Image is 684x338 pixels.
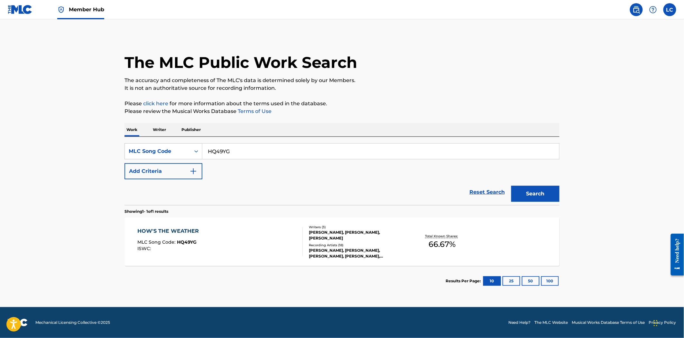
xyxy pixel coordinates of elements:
[535,320,568,325] a: The MLC Website
[429,239,456,250] span: 66.67 %
[138,227,202,235] div: HOW'S THE WEATHER
[35,320,110,325] span: Mechanical Licensing Collective © 2025
[647,3,660,16] div: Help
[663,3,676,16] div: User Menu
[143,100,168,107] a: click here
[57,6,65,14] img: Top Rightsholder
[309,230,406,241] div: [PERSON_NAME], [PERSON_NAME], [PERSON_NAME]
[125,143,559,205] form: Search Form
[8,319,28,326] img: logo
[649,320,676,325] a: Privacy Policy
[69,6,104,13] span: Member Hub
[125,84,559,92] p: It is not an authoritative source for recording information.
[666,229,684,281] iframe: Resource Center
[8,5,32,14] img: MLC Logo
[309,225,406,230] div: Writers ( 3 )
[466,185,508,199] a: Reset Search
[511,186,559,202] button: Search
[522,276,540,286] button: 50
[503,276,520,286] button: 25
[129,147,187,155] div: MLC Song Code
[125,163,202,179] button: Add Criteria
[138,246,153,251] span: ISWC :
[483,276,501,286] button: 10
[541,276,559,286] button: 100
[125,209,168,214] p: Showing 1 - 1 of 1 results
[138,239,177,245] span: MLC Song Code :
[508,320,531,325] a: Need Help?
[125,123,139,136] p: Work
[309,243,406,248] div: Recording Artists ( 18 )
[652,307,684,338] iframe: Chat Widget
[177,239,197,245] span: HQ49YG
[125,218,559,266] a: HOW'S THE WEATHERMLC Song Code:HQ49YGISWC:Writers (3)[PERSON_NAME], [PERSON_NAME], [PERSON_NAME]R...
[309,248,406,259] div: [PERSON_NAME], [PERSON_NAME], [PERSON_NAME], [PERSON_NAME], [PERSON_NAME]
[649,6,657,14] img: help
[180,123,203,136] p: Publisher
[125,53,357,72] h1: The MLC Public Work Search
[572,320,645,325] a: Musical Works Database Terms of Use
[125,77,559,84] p: The accuracy and completeness of The MLC's data is determined solely by our Members.
[125,100,559,108] p: Please for more information about the terms used in the database.
[125,108,559,115] p: Please review the Musical Works Database
[151,123,168,136] p: Writer
[425,234,459,239] p: Total Known Shares:
[630,3,643,16] a: Public Search
[446,278,482,284] p: Results Per Page:
[654,314,658,333] div: Drag
[633,6,640,14] img: search
[236,108,272,114] a: Terms of Use
[189,167,197,175] img: 9d2ae6d4665cec9f34b9.svg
